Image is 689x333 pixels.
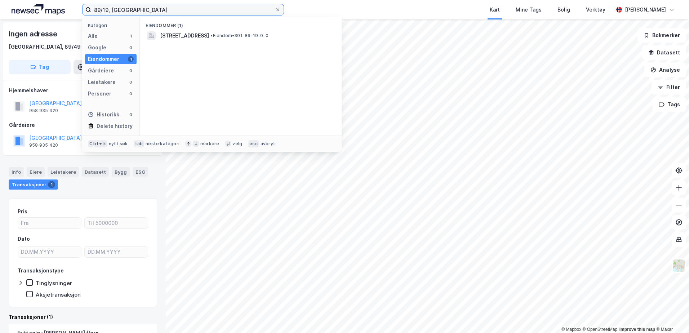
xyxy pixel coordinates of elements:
a: Mapbox [561,327,581,332]
div: 958 935 420 [29,142,58,148]
div: Pris [18,207,27,216]
div: Mine Tags [516,5,542,14]
button: Bokmerker [637,28,686,43]
div: Hjemmelshaver [9,86,157,95]
iframe: Chat Widget [653,298,689,333]
div: Bolig [557,5,570,14]
div: [PERSON_NAME] [625,5,666,14]
a: OpenStreetMap [583,327,618,332]
button: Tags [653,97,686,112]
button: Datasett [642,45,686,60]
div: Kart [490,5,500,14]
div: 1 [48,181,55,188]
div: Transaksjoner [9,179,58,190]
div: Transaksjoner (1) [9,313,157,321]
div: Transaksjonstype [18,266,64,275]
div: Eiendommer (1) [140,17,342,30]
div: 1 [128,33,134,39]
span: [STREET_ADDRESS] [160,31,209,40]
button: Tag [9,60,71,74]
input: Fra [18,218,81,228]
div: Kategori [88,23,137,28]
div: 0 [128,91,134,97]
div: [GEOGRAPHIC_DATA], 89/49 [9,43,81,51]
div: Aksjetransaksjon [36,291,81,298]
div: Alle [88,32,98,40]
div: Ingen adresse [9,28,58,40]
div: Google [88,43,106,52]
div: avbryt [261,141,275,147]
div: 0 [128,79,134,85]
div: Personer [88,89,111,98]
div: 1 [128,56,134,62]
div: Dato [18,235,30,243]
div: esc [248,140,259,147]
span: Eiendom • 301-89-19-0-0 [210,33,268,39]
span: • [210,33,213,38]
div: Gårdeiere [9,121,157,129]
div: Datasett [82,167,109,177]
div: Ctrl + k [88,140,107,147]
div: Gårdeiere [88,66,114,75]
div: markere [200,141,219,147]
div: Info [9,167,24,177]
div: neste kategori [146,141,179,147]
div: Leietakere [88,78,116,86]
a: Improve this map [619,327,655,332]
input: DD.MM.YYYY [85,247,148,257]
div: Eiere [27,167,45,177]
div: Verktøy [586,5,605,14]
div: 958 935 420 [29,108,58,114]
div: 0 [128,45,134,50]
div: Eiendommer [88,55,119,63]
div: nytt søk [109,141,128,147]
div: Kontrollprogram for chat [653,298,689,333]
div: Leietakere [48,167,79,177]
input: Søk på adresse, matrikkel, gårdeiere, leietakere eller personer [91,4,275,15]
div: ESG [133,167,148,177]
div: 0 [128,112,134,117]
button: Filter [652,80,686,94]
button: Analyse [644,63,686,77]
div: Bygg [112,167,130,177]
div: velg [232,141,242,147]
input: Til 5000000 [85,218,148,228]
input: DD.MM.YYYY [18,247,81,257]
img: Z [672,259,686,272]
div: 0 [128,68,134,74]
div: Delete history [97,122,133,130]
div: Historikk [88,110,119,119]
img: logo.a4113a55bc3d86da70a041830d287a7e.svg [12,4,65,15]
div: tab [134,140,145,147]
div: Tinglysninger [36,280,72,287]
